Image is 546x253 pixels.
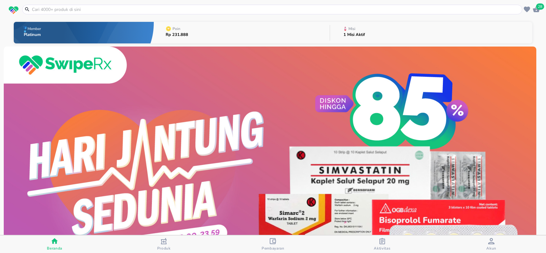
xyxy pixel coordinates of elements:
[24,33,42,37] p: Platinum
[374,246,390,251] span: Aktivitas
[47,246,62,251] span: Beranda
[31,6,521,13] input: Cari 4000+ produk di sini
[532,5,541,14] button: 28
[14,20,154,45] button: MemberPlatinum
[330,20,532,45] button: Misi1 Misi Aktif
[437,236,546,253] button: Akun
[173,27,180,31] p: Poin
[28,27,41,31] p: Member
[328,236,437,253] button: Aktivitas
[343,33,365,37] p: 1 Misi Aktif
[348,27,355,31] p: Misi
[154,20,330,45] button: PoinRp 231.888
[262,246,284,251] span: Pembayaran
[486,246,496,251] span: Akun
[536,3,544,10] span: 28
[157,246,171,251] span: Produk
[9,6,18,14] img: logo_swiperx_s.bd005f3b.svg
[166,33,188,37] p: Rp 231.888
[218,236,328,253] button: Pembayaran
[109,236,218,253] button: Produk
